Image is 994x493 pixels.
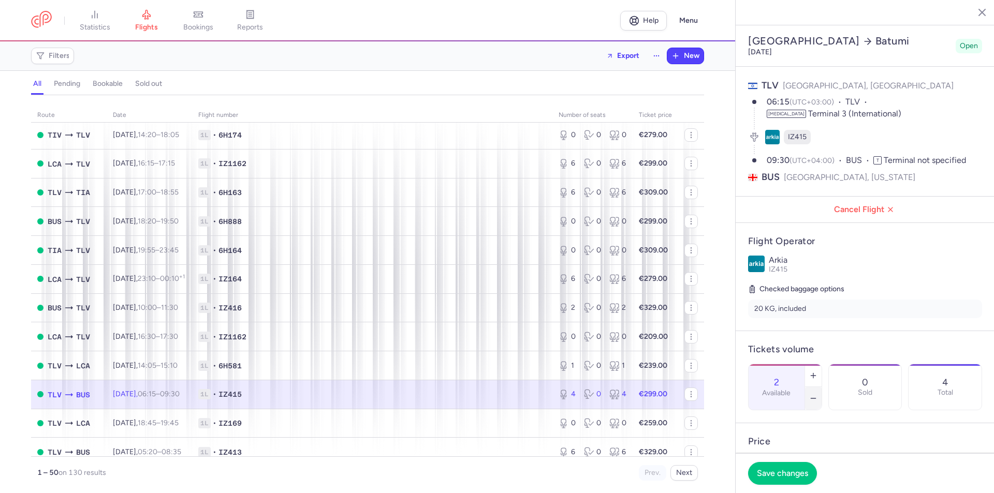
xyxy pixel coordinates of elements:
[237,23,263,32] span: reports
[639,303,667,312] strong: €329.00
[158,159,175,168] time: 17:15
[667,48,704,64] button: New
[584,274,601,284] div: 0
[160,361,178,370] time: 15:10
[559,418,576,428] div: 0
[198,245,211,256] span: 1L
[584,303,601,313] div: 0
[160,332,178,341] time: 17:30
[218,332,246,342] span: IZ1162
[138,419,156,427] time: 18:45
[113,159,175,168] span: [DATE],
[138,390,180,398] span: –
[609,274,626,284] div: 6
[113,188,179,197] span: [DATE],
[213,274,216,284] span: •
[218,389,242,399] span: IZ415
[49,52,70,60] span: Filters
[160,419,179,427] time: 19:45
[767,97,790,107] time: 06:15
[639,274,667,283] strong: €279.00
[183,23,213,32] span: bookings
[748,436,982,447] h4: Price
[48,360,62,371] span: TLV
[159,246,179,255] time: 23:45
[113,447,181,456] span: [DATE],
[138,303,157,312] time: 10:00
[80,23,110,32] span: statistics
[76,245,90,256] span: TLV
[107,108,192,123] th: date
[48,274,62,285] span: LCA
[198,361,211,371] span: 1L
[31,108,107,123] th: route
[48,331,62,342] span: LCA
[609,130,626,140] div: 0
[161,303,178,312] time: 11:30
[808,109,901,118] span: Terminal 3 (International)
[584,187,601,198] div: 0
[213,130,216,140] span: •
[198,187,211,198] span: 1L
[48,129,62,141] span: TIV
[76,360,90,371] span: LCA
[617,52,639,59] span: Export
[846,155,873,167] span: BUS
[213,158,216,169] span: •
[767,155,790,165] time: 09:30
[37,468,59,477] strong: 1 – 50
[48,245,62,256] span: TIA
[609,361,626,371] div: 1
[113,246,179,255] span: [DATE],
[198,447,211,457] span: 1L
[76,302,90,313] span: TLV
[767,110,806,118] span: [MEDICAL_DATA]
[198,216,211,227] span: 1L
[639,465,666,481] button: Prev.
[684,52,699,60] span: New
[93,79,123,88] h4: bookable
[76,216,90,227] span: TLV
[858,389,872,397] p: Sold
[609,447,626,457] div: 6
[198,303,211,313] span: 1L
[138,274,185,283] span: –
[609,187,626,198] div: 6
[584,389,601,399] div: 0
[744,205,986,214] span: Cancel Flight
[162,447,181,456] time: 08:35
[584,130,601,140] div: 0
[218,303,242,313] span: IZ416
[790,156,835,165] span: (UTC+04:00)
[160,188,179,197] time: 18:55
[639,447,667,456] strong: €329.00
[559,303,576,313] div: 2
[31,11,52,30] a: CitizenPlane red outlined logo
[213,361,216,371] span: •
[559,332,576,342] div: 0
[113,303,178,312] span: [DATE],
[48,389,62,400] span: TLV
[198,332,211,342] span: 1L
[160,274,185,283] time: 00:10
[192,108,552,123] th: Flight number
[559,216,576,227] div: 0
[113,332,178,341] span: [DATE],
[213,418,216,428] span: •
[218,418,242,428] span: IZ169
[48,302,62,313] span: BUS
[218,158,246,169] span: IZ1162
[138,447,157,456] time: 05:20
[138,217,156,226] time: 18:20
[218,187,242,198] span: 6H163
[609,418,626,428] div: 0
[33,79,41,88] h4: all
[620,11,667,31] a: Help
[113,130,179,139] span: [DATE],
[673,11,704,31] button: Menu
[609,245,626,256] div: 0
[218,361,242,371] span: 6H581
[639,390,667,398] strong: €299.00
[609,332,626,342] div: 0
[584,418,601,428] div: 0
